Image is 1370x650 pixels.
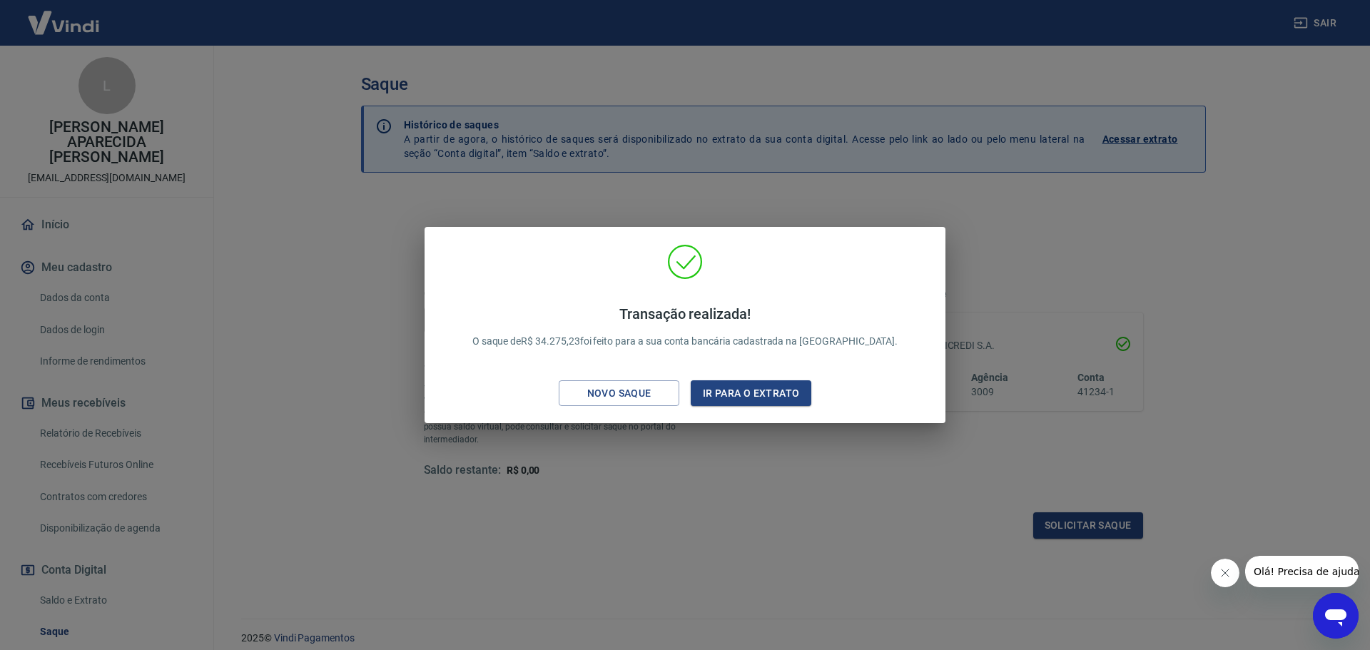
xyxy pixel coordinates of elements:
[472,305,898,323] h4: Transação realizada!
[1245,556,1359,587] iframe: Mensagem da empresa
[1313,593,1359,639] iframe: Botão para abrir a janela de mensagens
[1211,559,1239,587] iframe: Fechar mensagem
[691,380,811,407] button: Ir para o extrato
[472,305,898,349] p: O saque de R$ 34.275,23 foi feito para a sua conta bancária cadastrada na [GEOGRAPHIC_DATA].
[570,385,669,402] div: Novo saque
[559,380,679,407] button: Novo saque
[9,10,120,21] span: Olá! Precisa de ajuda?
